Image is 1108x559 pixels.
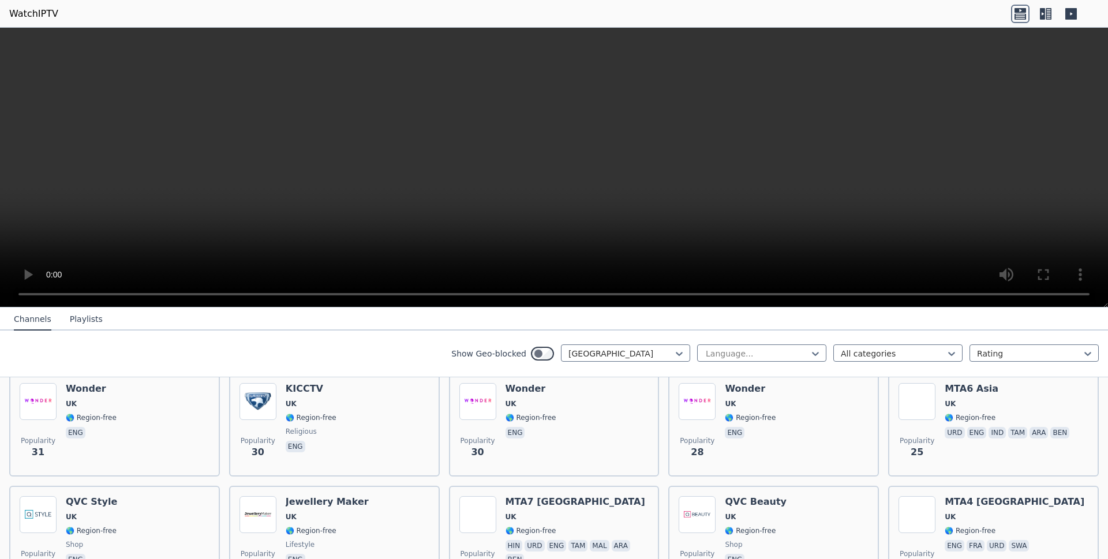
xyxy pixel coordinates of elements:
[20,496,57,533] img: QVC Style
[679,383,716,420] img: Wonder
[945,496,1084,508] h6: MTA4 [GEOGRAPHIC_DATA]
[568,540,587,552] p: tam
[725,496,787,508] h6: QVC Beauty
[725,526,776,535] span: 🌎 Region-free
[899,496,935,533] img: MTA4 Africa
[241,436,275,445] span: Popularity
[66,413,117,422] span: 🌎 Region-free
[66,512,77,522] span: UK
[286,383,336,395] h6: KICCTV
[725,413,776,422] span: 🌎 Region-free
[506,383,556,395] h6: Wonder
[471,445,484,459] span: 30
[506,399,516,408] span: UK
[9,7,58,21] a: WatchIPTV
[612,540,630,552] p: ara
[725,427,744,438] p: eng
[911,445,923,459] span: 25
[66,496,117,508] h6: QVC Style
[461,436,495,445] span: Popularity
[900,549,934,558] span: Popularity
[286,441,305,452] p: eng
[679,496,716,533] img: QVC Beauty
[945,427,964,438] p: urd
[66,526,117,535] span: 🌎 Region-free
[506,512,516,522] span: UK
[1008,427,1027,438] p: tam
[506,496,649,508] h6: MTA7 [GEOGRAPHIC_DATA]
[691,445,703,459] span: 28
[987,540,1006,552] p: urd
[286,427,317,436] span: religious
[725,383,776,395] h6: Wonder
[590,540,609,552] p: mal
[239,496,276,533] img: Jewellery Maker
[66,427,85,438] p: eng
[21,436,55,445] span: Popularity
[1030,427,1048,438] p: ara
[725,399,736,408] span: UK
[20,383,57,420] img: Wonder
[1009,540,1029,552] p: swa
[451,348,526,359] label: Show Geo-blocked
[286,496,369,508] h6: Jewellery Maker
[967,427,987,438] p: eng
[32,445,44,459] span: 31
[286,399,297,408] span: UK
[241,549,275,558] span: Popularity
[506,413,556,422] span: 🌎 Region-free
[525,540,544,552] p: urd
[66,383,117,395] h6: Wonder
[945,413,995,422] span: 🌎 Region-free
[14,309,51,331] button: Channels
[725,512,736,522] span: UK
[461,549,495,558] span: Popularity
[725,540,742,549] span: shop
[680,436,714,445] span: Popularity
[459,383,496,420] img: Wonder
[506,540,523,552] p: hin
[945,540,964,552] p: eng
[70,309,103,331] button: Playlists
[680,549,714,558] span: Popularity
[989,427,1006,438] p: ind
[945,512,956,522] span: UK
[286,413,336,422] span: 🌎 Region-free
[506,526,556,535] span: 🌎 Region-free
[945,383,1072,395] h6: MTA6 Asia
[239,383,276,420] img: KICCTV
[547,540,567,552] p: eng
[252,445,264,459] span: 30
[967,540,985,552] p: fra
[286,512,297,522] span: UK
[21,549,55,558] span: Popularity
[1050,427,1069,438] p: ben
[66,540,83,549] span: shop
[286,540,315,549] span: lifestyle
[459,496,496,533] img: MTA7 Asia
[945,399,956,408] span: UK
[286,526,336,535] span: 🌎 Region-free
[899,383,935,420] img: MTA6 Asia
[945,526,995,535] span: 🌎 Region-free
[506,427,525,438] p: eng
[66,399,77,408] span: UK
[900,436,934,445] span: Popularity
